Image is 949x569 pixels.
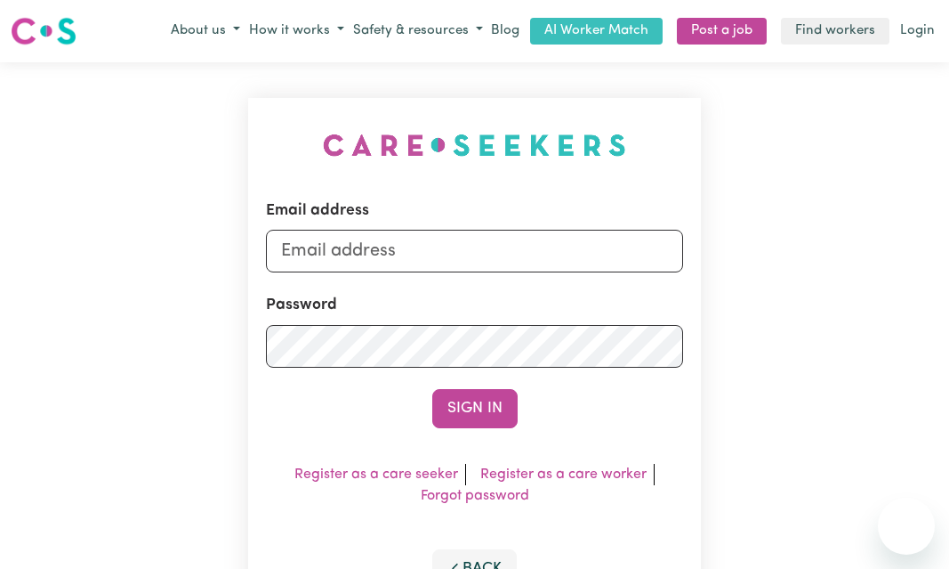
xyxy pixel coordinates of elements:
a: Blog [487,18,523,45]
a: Login [897,18,938,45]
a: Forgot password [421,489,529,503]
a: Post a job [677,18,767,45]
img: Careseekers logo [11,15,76,47]
label: Password [266,294,337,317]
a: Careseekers logo [11,11,76,52]
button: Safety & resources [349,17,487,46]
a: Register as a care worker [480,467,647,482]
input: Email address [266,230,684,272]
button: About us [166,17,245,46]
button: Sign In [432,389,518,428]
a: AI Worker Match [530,18,663,45]
button: How it works [245,17,349,46]
label: Email address [266,199,369,223]
a: Find workers [781,18,889,45]
a: Register as a care seeker [294,467,458,482]
iframe: Button to launch messaging window [878,498,935,555]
